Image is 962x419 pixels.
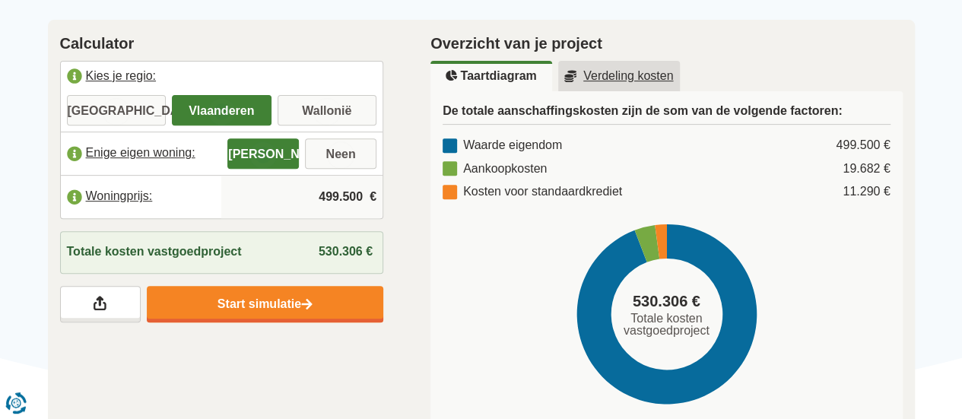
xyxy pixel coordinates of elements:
[319,245,373,258] span: 530.306 €
[278,95,377,125] label: Wallonië
[617,313,716,337] span: Totale kosten vastgoedproject
[370,189,376,206] span: €
[836,137,890,154] div: 499.500 €
[564,70,674,82] u: Verdeling kosten
[227,176,376,217] input: |
[61,180,222,214] label: Woningprijs:
[301,298,313,311] img: Start simulatie
[443,137,562,154] div: Waarde eigendom
[67,243,242,261] span: Totale kosten vastgoedproject
[446,70,536,82] u: Taartdiagram
[443,183,622,201] div: Kosten voor standaardkrediet
[67,95,167,125] label: [GEOGRAPHIC_DATA]
[60,286,141,322] a: Deel je resultaten
[172,95,271,125] label: Vlaanderen
[430,32,903,55] h2: Overzicht van je project
[147,286,383,322] a: Start simulatie
[633,290,700,313] span: 530.306 €
[61,137,222,170] label: Enige eigen woning:
[227,138,299,169] label: [PERSON_NAME]
[843,160,890,178] div: 19.682 €
[60,32,384,55] h2: Calculator
[61,62,383,95] label: Kies je regio:
[443,103,891,125] h3: De totale aanschaffingskosten zijn de som van de volgende factoren:
[305,138,376,169] label: Neen
[843,183,890,201] div: 11.290 €
[443,160,547,178] div: Aankoopkosten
